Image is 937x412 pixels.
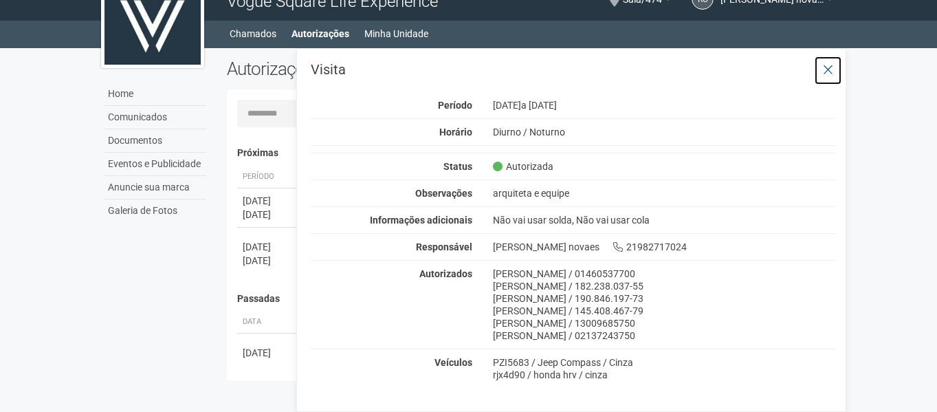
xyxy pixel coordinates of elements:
[493,305,836,317] div: [PERSON_NAME] / 145.408.467-79
[438,100,472,111] strong: Período
[104,129,206,153] a: Documentos
[493,280,836,292] div: [PERSON_NAME] / 182.238.037-55
[416,241,472,252] strong: Responsável
[237,166,299,188] th: Período
[243,240,294,254] div: [DATE]
[483,99,846,111] div: [DATE]
[493,369,836,381] div: rjx4d90 / honda hrv / cinza
[521,100,557,111] span: a [DATE]
[237,148,826,158] h4: Próximas
[434,357,472,368] strong: Veículos
[443,161,472,172] strong: Status
[483,126,846,138] div: Diurno / Noturno
[243,346,294,360] div: [DATE]
[104,106,206,129] a: Comunicados
[419,268,472,279] strong: Autorizados
[493,268,836,280] div: [PERSON_NAME] / 01460537700
[291,24,349,43] a: Autorizações
[104,153,206,176] a: Eventos e Publicidade
[227,58,521,79] h2: Autorizações
[483,241,846,253] div: [PERSON_NAME] novaes 21982717024
[493,329,836,342] div: [PERSON_NAME] / 02137243750
[237,311,299,334] th: Data
[243,254,294,268] div: [DATE]
[104,176,206,199] a: Anuncie sua marca
[370,215,472,226] strong: Informações adicionais
[364,24,428,43] a: Minha Unidade
[104,199,206,222] a: Galeria de Fotos
[493,292,836,305] div: [PERSON_NAME] / 190.846.197-73
[483,187,846,199] div: arquiteta e equipe
[415,188,472,199] strong: Observações
[104,83,206,106] a: Home
[311,63,835,76] h3: Visita
[493,317,836,329] div: [PERSON_NAME] / 13009685750
[483,214,846,226] div: Não vai usar solda, Não vai usar cola
[243,194,294,208] div: [DATE]
[243,208,294,221] div: [DATE]
[493,160,553,173] span: Autorizada
[439,127,472,138] strong: Horário
[493,356,836,369] div: PZI5683 / Jeep Compass / Cinza
[237,294,826,304] h4: Passadas
[230,24,276,43] a: Chamados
